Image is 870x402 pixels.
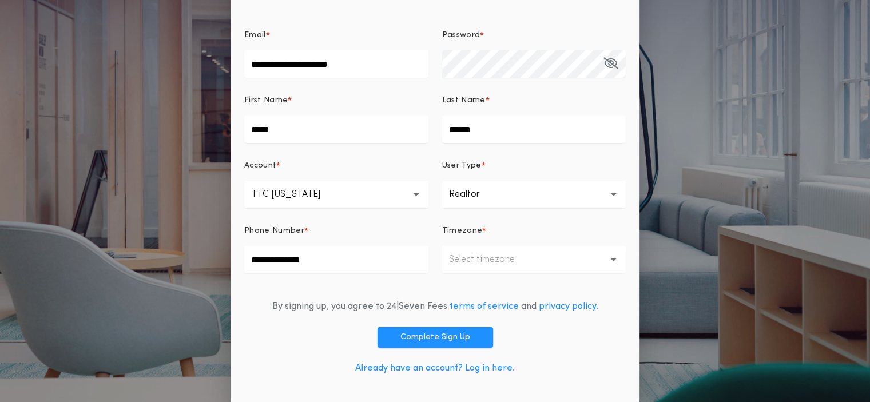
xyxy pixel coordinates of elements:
[442,30,480,41] p: Password
[244,95,288,106] p: First Name
[244,246,428,273] input: Phone Number*
[244,181,428,208] button: TTC [US_STATE]
[244,50,428,78] input: Email*
[449,188,498,201] p: Realtor
[442,160,482,172] p: User Type
[442,246,626,273] button: Select timezone
[244,30,266,41] p: Email
[442,225,483,237] p: Timezone
[442,116,626,143] input: Last Name*
[603,50,618,78] button: Password*
[539,302,598,311] a: privacy policy.
[450,302,519,311] a: terms of service
[251,188,339,201] p: TTC [US_STATE]
[244,225,304,237] p: Phone Number
[378,327,493,348] button: Complete Sign Up
[442,95,486,106] p: Last Name
[449,253,533,266] p: Select timezone
[244,160,276,172] p: Account
[272,300,598,313] div: By signing up, you agree to 24|Seven Fees and
[244,116,428,143] input: First Name*
[355,364,515,373] a: Already have an account? Log in here.
[442,50,626,78] input: Password*
[442,181,626,208] button: Realtor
